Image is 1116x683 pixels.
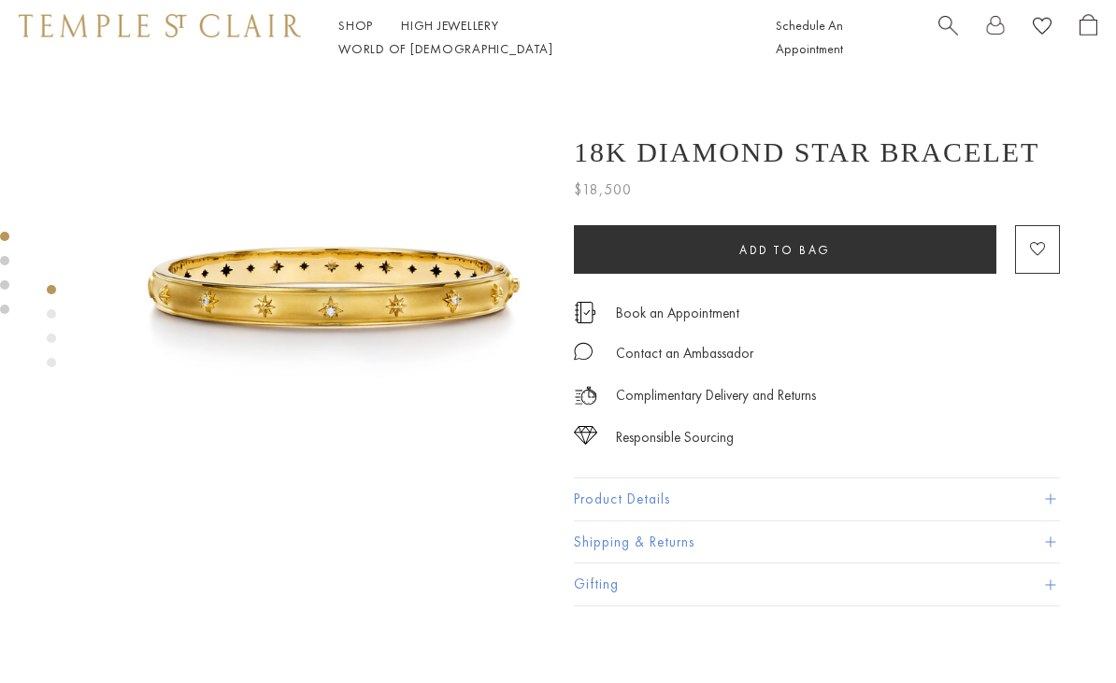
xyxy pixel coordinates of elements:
button: Product Details [574,478,1060,520]
a: Open Shopping Bag [1080,14,1097,61]
img: 18K Diamond Star Bracelet [122,75,546,499]
a: ShopShop [338,17,373,34]
nav: Main navigation [338,14,734,61]
button: Gifting [574,563,1060,605]
img: MessageIcon-01_2.svg [574,342,593,361]
a: World of [DEMOGRAPHIC_DATA]World of [DEMOGRAPHIC_DATA] [338,40,552,57]
img: icon_delivery.svg [574,384,597,407]
img: icon_appointment.svg [574,302,596,323]
span: Add to bag [739,242,831,258]
img: Temple St. Clair [19,14,301,36]
div: Product gallery navigation [47,280,56,382]
button: Add to bag [574,225,996,274]
div: Responsible Sourcing [616,426,734,449]
a: View Wishlist [1033,14,1052,43]
a: Schedule An Appointment [776,17,843,57]
p: Complimentary Delivery and Returns [616,384,816,407]
img: icon_sourcing.svg [574,426,597,445]
span: $18,500 [574,178,632,202]
h1: 18K Diamond Star Bracelet [574,136,1039,168]
div: Contact an Ambassador [616,342,753,365]
a: High JewelleryHigh Jewellery [401,17,499,34]
a: Search [938,14,958,61]
a: Book an Appointment [616,303,739,323]
button: Shipping & Returns [574,521,1060,563]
